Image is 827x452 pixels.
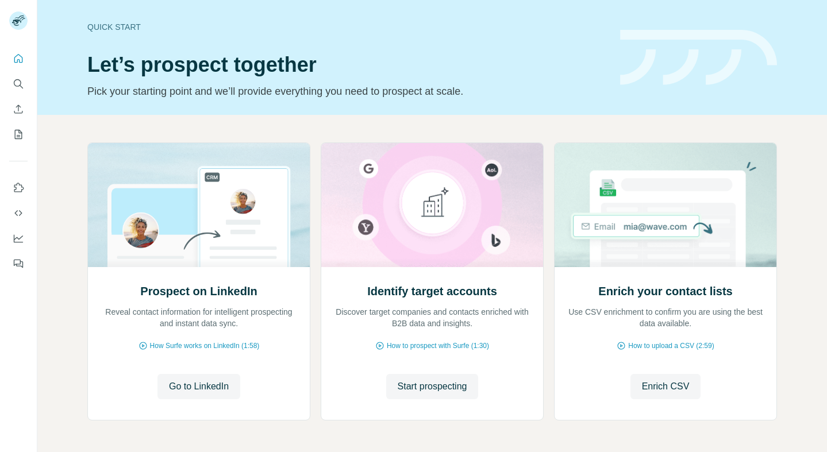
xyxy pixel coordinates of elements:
h1: Let’s prospect together [87,53,606,76]
p: Pick your starting point and we’ll provide everything you need to prospect at scale. [87,83,606,99]
button: Search [9,74,28,94]
h2: Identify target accounts [367,283,497,299]
span: How to prospect with Surfe (1:30) [387,341,489,351]
button: Use Surfe API [9,203,28,223]
button: Quick start [9,48,28,69]
h2: Enrich your contact lists [598,283,732,299]
button: My lists [9,124,28,145]
h2: Prospect on LinkedIn [140,283,257,299]
p: Use CSV enrichment to confirm you are using the best data available. [566,306,765,329]
span: How to upload a CSV (2:59) [628,341,714,351]
button: Dashboard [9,228,28,249]
button: Enrich CSV [9,99,28,119]
button: Use Surfe on LinkedIn [9,177,28,198]
div: Quick start [87,21,606,33]
span: Enrich CSV [642,380,690,393]
button: Enrich CSV [630,374,701,399]
img: banner [620,30,777,86]
span: Start prospecting [398,380,467,393]
p: Reveal contact information for intelligent prospecting and instant data sync. [99,306,298,329]
button: Start prospecting [386,374,479,399]
img: Enrich your contact lists [554,143,777,267]
img: Prospect on LinkedIn [87,143,310,267]
span: Go to LinkedIn [169,380,229,393]
button: Feedback [9,253,28,274]
p: Discover target companies and contacts enriched with B2B data and insights. [333,306,532,329]
button: Go to LinkedIn [157,374,240,399]
img: Identify target accounts [321,143,544,267]
span: How Surfe works on LinkedIn (1:58) [150,341,260,351]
